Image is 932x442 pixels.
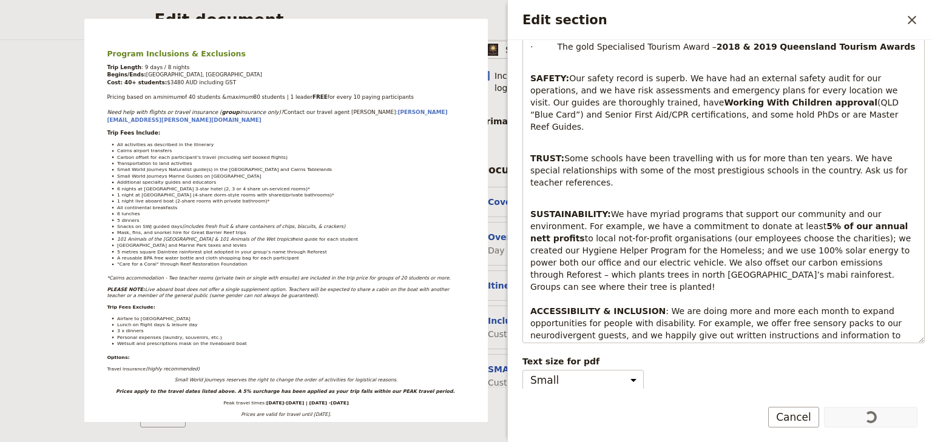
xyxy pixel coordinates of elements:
p: Proposal A - JMSS Cairns 2026 [44,372,733,390]
h2: Edit document [155,11,760,29]
strong: SAFETY: [530,73,569,83]
span: Text size for pdf [522,355,925,367]
span: : We are doing more and more each month to expand opportunities for people with disability. For e... [530,306,919,364]
a: Cover page [158,12,207,28]
strong: Working With Children approval [724,98,877,107]
span: Small World Journeys [505,44,595,56]
button: Cancel [768,407,819,427]
span: 9 days & 8 nights [140,390,230,405]
span: Our safety record is superb. We have had an external safety audit for our operations, and we have... [530,73,900,107]
button: 07 4054 6693 [700,10,721,30]
strong: ACCESSIBILITY & INCLUSION [530,306,666,316]
span: Include organization logo : [495,70,601,94]
h1: [PERSON_NAME] Science School: Custom Trip 2026 [44,302,733,370]
strong: Queensland Tourism Awards [780,42,916,52]
img: Small World Journeys logo [15,7,121,28]
a: Itinerary [266,12,302,28]
a: SMALL WORLD JOURNEYS TERMS & CONDITIONS [456,12,663,28]
strong: SUSTAINABILITY: [530,209,611,219]
span: We have myriad programs that support our community and our environment. For example, we have a co... [530,209,884,231]
span: (QLD “Blue Card”) and Senior First Aid/CPR certifications, and some hold PhDs or are Master Reef ... [530,98,902,132]
span: Some schools have been travelling with us for more than ten years. We have special relationships ... [530,153,910,187]
a: groups@smallworldjourneys.com.au [723,10,744,30]
a: Overview [217,12,257,28]
span: to local not-for-profit organisations (our employees choose the charities); we created our Hygien... [530,233,914,292]
select: Text size for pdf [522,370,644,390]
img: Profile [485,44,501,56]
strong: TRUST: [530,153,564,163]
span: · The gold Specialised Tourism Award – [530,42,717,52]
strong: 2018 & 2019 [717,42,777,52]
span: [DATE] – [DATE] [44,390,125,405]
a: Inclusions & Exclusions & FAQ's [312,12,446,28]
button: Close drawer [902,10,922,30]
button: Download pdf [746,10,767,30]
h2: Edit section [522,11,902,29]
